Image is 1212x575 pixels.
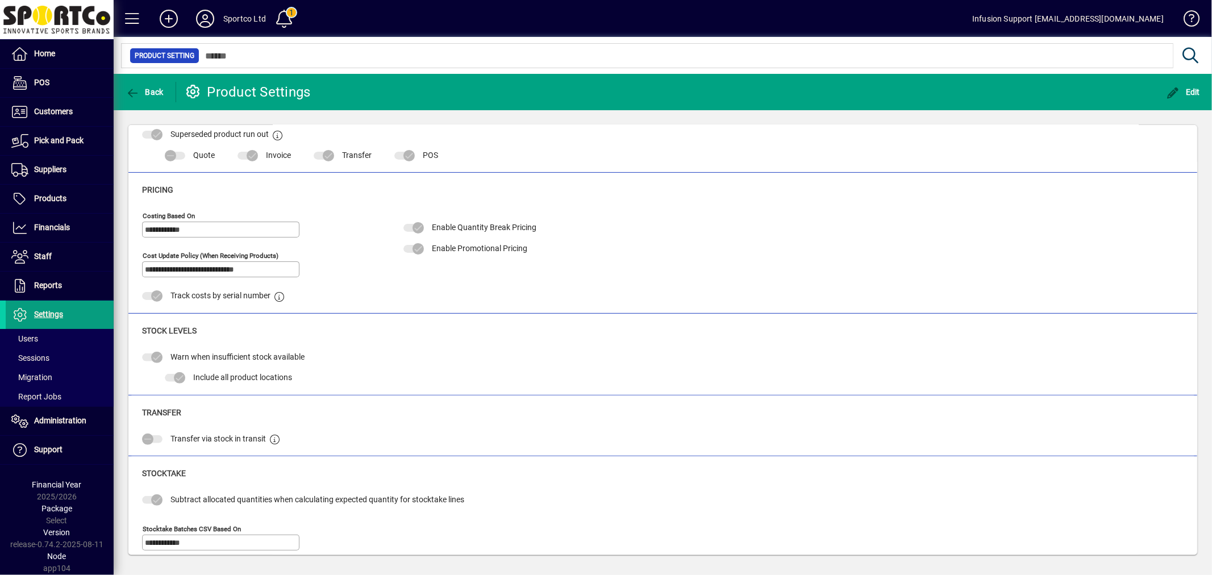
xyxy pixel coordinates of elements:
div: Product Settings [185,83,311,101]
a: Knowledge Base [1175,2,1198,39]
span: POS [423,151,438,160]
span: POS [34,78,49,87]
span: Transfer via stock in transit [170,434,266,443]
a: Reports [6,272,114,300]
span: Track costs by serial number [170,291,270,300]
button: Edit [1164,82,1203,102]
a: Financials [6,214,114,242]
a: Report Jobs [6,387,114,406]
span: Pricing [142,185,173,194]
span: Transfer [142,408,181,417]
span: Reports [34,281,62,290]
span: Quote [193,151,215,160]
span: Product Setting [135,50,194,61]
span: Version [44,528,70,537]
span: Users [11,334,38,343]
a: Sessions [6,348,114,368]
span: Enable Promotional Pricing [432,244,527,253]
button: Back [123,82,166,102]
a: Customers [6,98,114,126]
span: Include all product locations [193,373,292,382]
span: Package [41,504,72,513]
app-page-header-button: Back [114,82,176,102]
span: Administration [34,416,86,425]
a: Products [6,185,114,213]
span: Transfer [342,151,372,160]
span: Staff [34,252,52,261]
mat-label: Costing Based on [143,212,195,220]
div: Infusion Support [EMAIL_ADDRESS][DOMAIN_NAME] [972,10,1164,28]
a: POS [6,69,114,97]
span: Pick and Pack [34,136,84,145]
span: Enable Quantity Break Pricing [432,223,536,232]
button: Add [151,9,187,29]
span: Back [126,88,164,97]
a: Pick and Pack [6,127,114,155]
span: Migration [11,373,52,382]
span: Financials [34,223,70,232]
span: Invoice [266,151,291,160]
span: Sessions [11,353,49,363]
span: Home [34,49,55,58]
mat-label: Stocktake Batches CSV Based On [143,524,241,532]
a: Suppliers [6,156,114,184]
div: Sportco Ltd [223,10,266,28]
a: Staff [6,243,114,271]
span: Stocktake [142,469,186,478]
mat-label: Cost Update Policy (when receiving products) [143,252,278,260]
span: Stock Levels [142,326,197,335]
span: Suppliers [34,165,66,174]
span: Warn when insufficient stock available [170,352,305,361]
span: Subtract allocated quantities when calculating expected quantity for stocktake lines [170,495,464,504]
span: Settings [34,310,63,319]
span: Edit [1167,88,1201,97]
a: Administration [6,407,114,435]
span: Node [48,552,66,561]
span: Financial Year [32,480,82,489]
a: Support [6,436,114,464]
a: Migration [6,368,114,387]
span: Superseded product run out [170,130,269,139]
button: Profile [187,9,223,29]
span: Customers [34,107,73,116]
span: Support [34,445,63,454]
span: Products [34,194,66,203]
a: Home [6,40,114,68]
span: Report Jobs [11,392,61,401]
a: Users [6,329,114,348]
